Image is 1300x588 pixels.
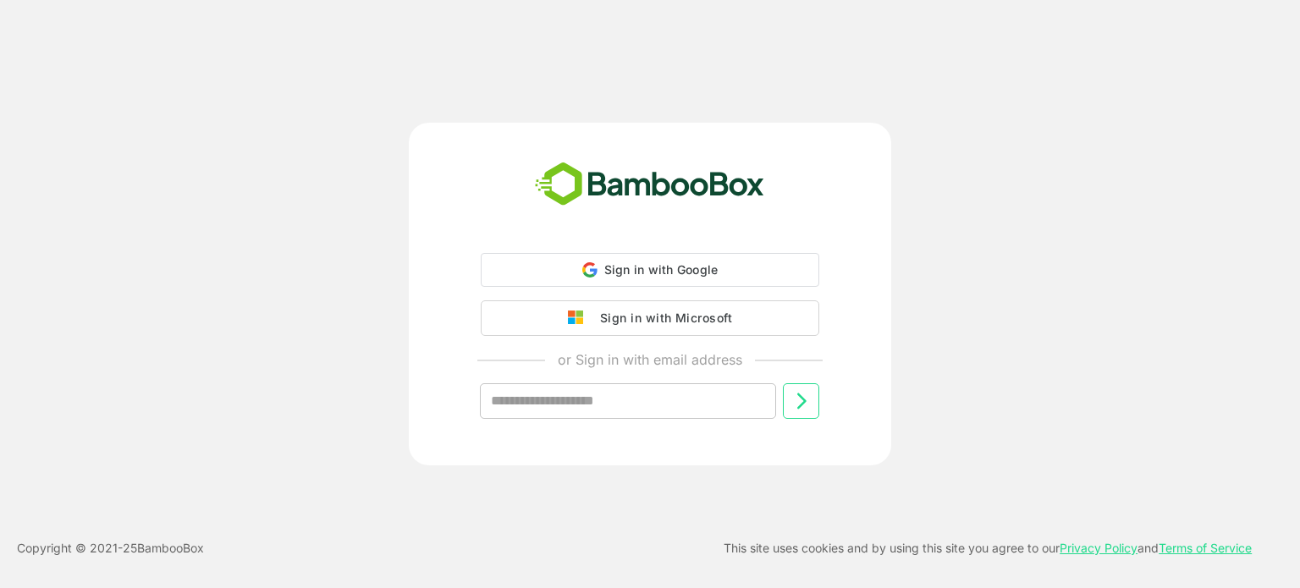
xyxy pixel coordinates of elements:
[481,300,819,336] button: Sign in with Microsoft
[1060,541,1137,555] a: Privacy Policy
[604,262,719,277] span: Sign in with Google
[558,349,742,370] p: or Sign in with email address
[526,157,774,212] img: bamboobox
[724,538,1252,558] p: This site uses cookies and by using this site you agree to our and
[481,253,819,287] div: Sign in with Google
[17,538,204,558] p: Copyright © 2021- 25 BambooBox
[1159,541,1252,555] a: Terms of Service
[592,307,732,329] div: Sign in with Microsoft
[568,310,592,326] img: google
